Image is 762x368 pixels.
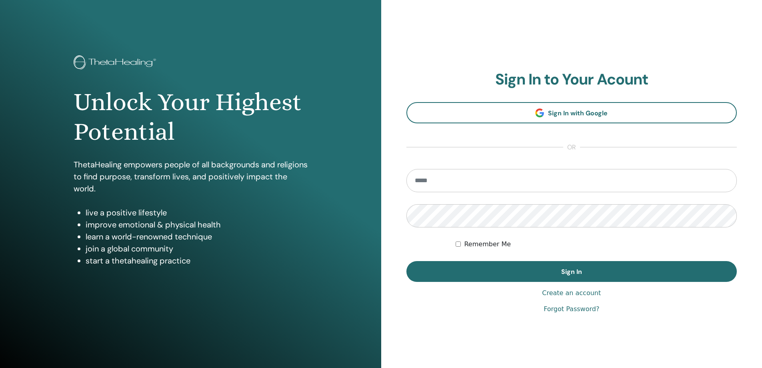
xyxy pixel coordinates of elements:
h1: Unlock Your Highest Potential [74,87,308,147]
label: Remember Me [464,239,511,249]
span: Sign In with Google [548,109,608,117]
a: Forgot Password? [544,304,599,314]
span: or [563,143,580,152]
li: learn a world-renowned technique [86,231,308,243]
h2: Sign In to Your Acount [406,70,737,89]
p: ThetaHealing empowers people of all backgrounds and religions to find purpose, transform lives, a... [74,159,308,195]
div: Keep me authenticated indefinitely or until I manually logout [456,239,737,249]
li: start a thetahealing practice [86,255,308,267]
li: live a positive lifestyle [86,207,308,219]
li: improve emotional & physical health [86,219,308,231]
a: Create an account [542,288,601,298]
a: Sign In with Google [406,102,737,123]
button: Sign In [406,261,737,282]
li: join a global community [86,243,308,255]
span: Sign In [561,267,582,276]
